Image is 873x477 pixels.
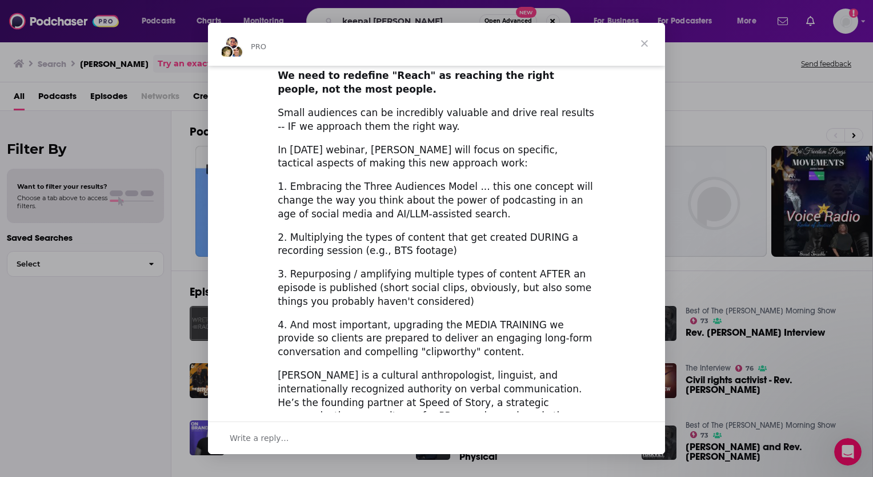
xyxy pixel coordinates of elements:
span: Write a reply… [230,431,289,446]
img: Dave avatar [230,45,243,59]
span: Close [624,23,665,64]
div: [PERSON_NAME] is a cultural anthropologist, linguist, and internationally recognized authority on... [278,369,595,437]
img: Sydney avatar [225,36,239,50]
div: In [DATE] webinar, [PERSON_NAME] will focus on specific, tactical aspects of making this new appr... [278,144,595,171]
div: Open conversation and reply [208,422,665,454]
b: We need to redefine "Reach" as reaching the right people, not the most people. [278,70,554,95]
div: Small audiences can be incredibly valuable and drive real results -- IF we approach them the righ... [278,106,595,134]
div: 4. And most important, upgrading the MEDIA TRAINING we provide so clients are prepared to deliver... [278,319,595,359]
div: 2. Multiplying the types of content that get created DURING a recording session (e.g., BTS footage) [278,231,595,259]
div: 3. Repurposing / amplifying multiple types of content AFTER an episode is published (short social... [278,268,595,308]
div: 1. Embracing the Three Audiences Model ... this one concept will change the way you think about t... [278,180,595,221]
span: PRO [251,42,266,51]
img: Barbara avatar [220,45,234,59]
